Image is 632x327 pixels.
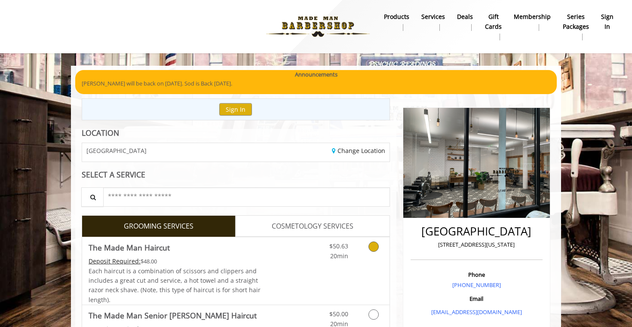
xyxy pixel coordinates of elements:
[457,12,473,21] b: Deals
[82,128,119,138] b: LOCATION
[330,252,348,260] span: 20min
[452,281,501,289] a: [PHONE_NUMBER]
[557,11,595,43] a: Series packagesSeries packages
[595,11,620,33] a: sign insign in
[332,147,385,155] a: Change Location
[601,12,614,31] b: sign in
[508,11,557,33] a: MembershipMembership
[295,70,337,79] b: Announcements
[451,11,479,33] a: DealsDeals
[82,171,390,179] div: SELECT A SERVICE
[272,221,353,232] span: COSMETOLOGY SERVICES
[329,242,348,250] span: $50.63
[89,257,141,265] span: This service needs some Advance to be paid before we block your appointment
[415,11,451,33] a: ServicesServices
[219,103,252,116] button: Sign In
[89,257,261,266] div: $48.00
[563,12,589,31] b: Series packages
[82,79,550,88] p: [PERSON_NAME] will be back on [DATE]. Sod is Back [DATE].
[413,296,540,302] h3: Email
[421,12,445,21] b: Services
[329,310,348,318] span: $50.00
[413,240,540,249] p: [STREET_ADDRESS][US_STATE]
[259,3,377,50] img: Made Man Barbershop logo
[413,272,540,278] h3: Phone
[413,225,540,238] h2: [GEOGRAPHIC_DATA]
[485,12,502,31] b: gift cards
[89,241,170,254] b: The Made Man Haircut
[86,147,147,154] span: [GEOGRAPHIC_DATA]
[89,267,261,304] span: Each haircut is a combination of scissors and clippers and includes a great cut and service, a ho...
[89,309,257,321] b: The Made Man Senior [PERSON_NAME] Haircut
[431,308,522,316] a: [EMAIL_ADDRESS][DOMAIN_NAME]
[384,12,409,21] b: products
[81,187,104,207] button: Service Search
[378,11,415,33] a: Productsproducts
[514,12,551,21] b: Membership
[124,221,193,232] span: GROOMING SERVICES
[479,11,508,43] a: Gift cardsgift cards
